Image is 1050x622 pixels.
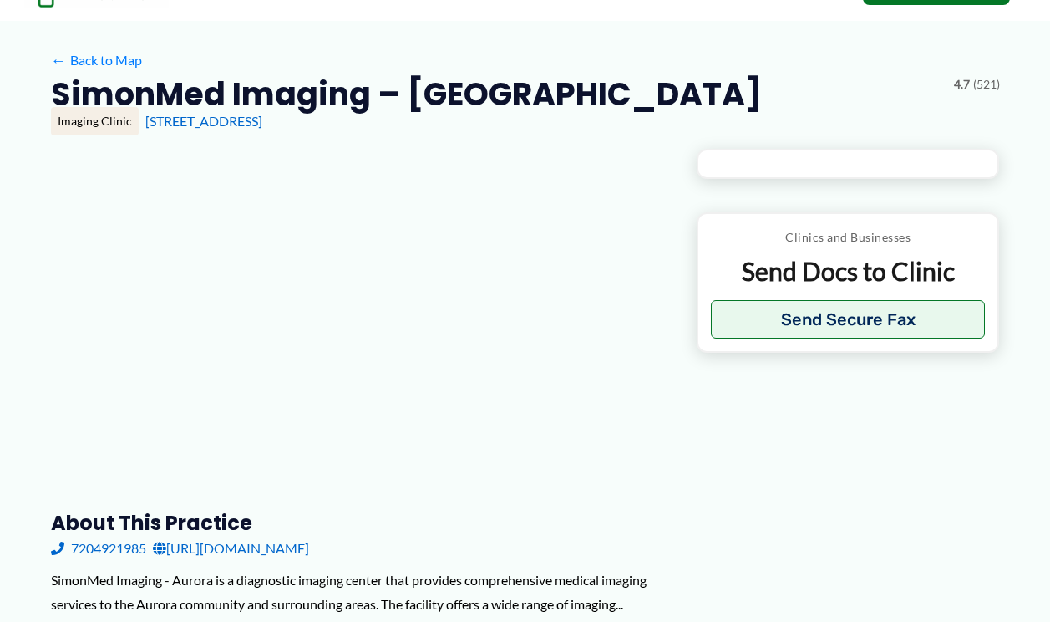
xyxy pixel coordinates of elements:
span: ← [51,52,67,68]
a: [STREET_ADDRESS] [145,113,262,129]
span: 4.7 [954,74,970,95]
p: Send Docs to Clinic [711,255,986,288]
h2: SimonMed Imaging – [GEOGRAPHIC_DATA] [51,74,762,115]
a: 7204921985 [51,536,146,561]
button: Send Secure Fax [711,300,986,339]
div: SimonMed Imaging - Aurora is a diagnostic imaging center that provides comprehensive medical imag... [51,568,670,617]
p: Clinics and Businesses [711,227,986,248]
a: [URL][DOMAIN_NAME] [153,536,309,561]
div: Imaging Clinic [51,107,139,135]
a: ←Back to Map [51,48,142,73]
h3: About this practice [51,510,670,536]
span: (521) [973,74,1000,95]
